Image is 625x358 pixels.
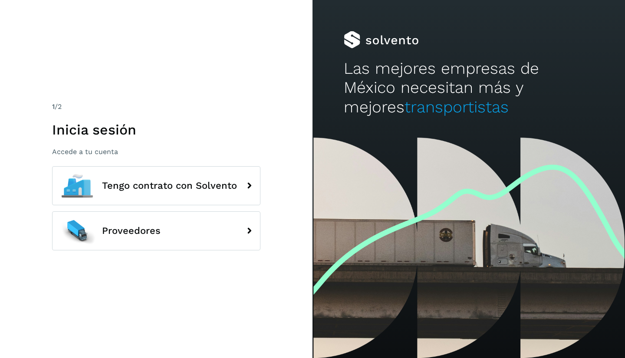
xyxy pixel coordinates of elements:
button: Tengo contrato con Solvento [52,166,260,205]
button: Proveedores [52,211,260,250]
span: 1 [52,102,55,111]
span: Proveedores [102,226,161,236]
p: Accede a tu cuenta [52,148,260,156]
div: /2 [52,102,260,112]
h2: Las mejores empresas de México necesitan más y mejores [344,59,594,117]
span: Tengo contrato con Solvento [102,181,237,191]
span: transportistas [405,98,509,116]
h1: Inicia sesión [52,122,260,138]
